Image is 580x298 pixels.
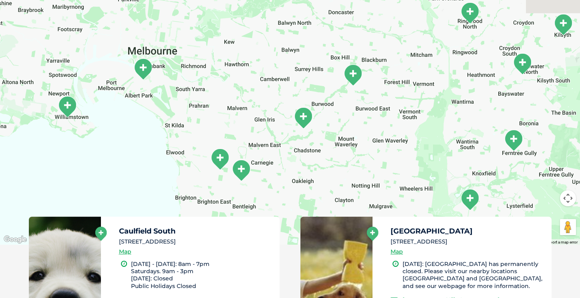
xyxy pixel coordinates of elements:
[231,159,251,181] div: Glen Eira
[119,238,273,246] li: [STREET_ADDRESS]
[119,228,273,235] h5: Caulfield South
[2,234,28,245] img: Google
[391,247,403,256] a: Map
[403,260,544,290] li: [DATE]: [GEOGRAPHIC_DATA] has permanently closed. Please visit our nearby locations [GEOGRAPHIC_D...
[553,14,573,36] div: Kilsyth
[460,189,480,211] div: Stud Park
[57,96,77,118] div: Williamstown
[391,228,544,235] h5: [GEOGRAPHIC_DATA]
[119,247,131,256] a: Map
[560,190,576,206] button: Map camera controls
[210,148,230,170] div: Caulfield South
[343,64,363,86] div: Box Hill
[391,238,544,246] li: [STREET_ADDRESS]
[293,107,313,129] div: Ashburton
[560,219,576,235] button: Drag Pegman onto the map to open Street View
[133,58,153,80] div: South Melbourne
[512,53,532,75] div: Bayswater
[503,129,524,151] div: Ferntree Gully
[2,234,28,245] a: Click to see this area on Google Maps
[460,2,480,24] div: North Ringwood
